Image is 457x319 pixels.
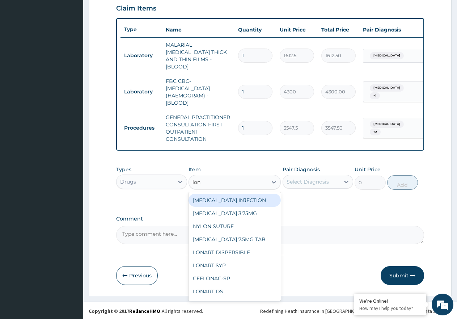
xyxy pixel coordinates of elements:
[189,285,281,298] div: LONART DS
[162,110,234,146] td: GENERAL PRACTITIONER CONSULTATION FIRST OUTPATIENT CONSULTATION
[234,22,276,37] th: Quantity
[120,178,136,185] div: Drugs
[189,207,281,220] div: [MEDICAL_DATA] 3.75MG
[120,49,162,62] td: Laboratory
[189,259,281,272] div: LONART SYP
[370,92,380,100] span: + 1
[162,74,234,110] td: FBC CBC-[MEDICAL_DATA] (HAEMOGRAM) - [BLOOD]
[42,91,100,164] span: We're online!
[260,307,452,315] div: Redefining Heath Insurance in [GEOGRAPHIC_DATA] using Telemedicine and Data Science!
[120,121,162,135] td: Procedures
[116,5,156,13] h3: Claim Items
[189,233,281,246] div: [MEDICAL_DATA] 7.5MG TAB
[359,22,439,37] th: Pair Diagnosis
[189,220,281,233] div: NYLON SUTURE
[162,22,234,37] th: Name
[276,22,318,37] th: Unit Price
[283,166,320,173] label: Pair Diagnosis
[38,41,122,50] div: Chat with us now
[370,129,381,136] span: + 2
[287,178,329,185] div: Select Diagnosis
[4,198,138,223] textarea: Type your message and hit 'Enter'
[370,52,404,59] span: [MEDICAL_DATA]
[318,22,359,37] th: Total Price
[116,167,131,173] label: Types
[116,266,158,285] button: Previous
[120,85,162,98] td: Laboratory
[116,216,424,222] label: Comment
[13,36,29,54] img: d_794563401_company_1708531726252_794563401
[119,4,136,21] div: Minimize live chat window
[189,272,281,285] div: CEFLONAC-SP
[359,298,421,304] div: We're Online!
[370,84,404,92] span: [MEDICAL_DATA]
[381,266,424,285] button: Submit
[370,121,404,128] span: [MEDICAL_DATA]
[189,166,201,173] label: Item
[162,38,234,74] td: MALARIAL [MEDICAL_DATA] THICK AND THIN FILMS - [BLOOD]
[355,166,381,173] label: Unit Price
[189,194,281,207] div: [MEDICAL_DATA] INJECTION
[189,246,281,259] div: LONART DISPERSIBLE
[359,305,421,311] p: How may I help you today?
[387,175,418,190] button: Add
[120,23,162,36] th: Type
[129,308,160,314] a: RelianceHMO
[89,308,162,314] strong: Copyright © 2017 .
